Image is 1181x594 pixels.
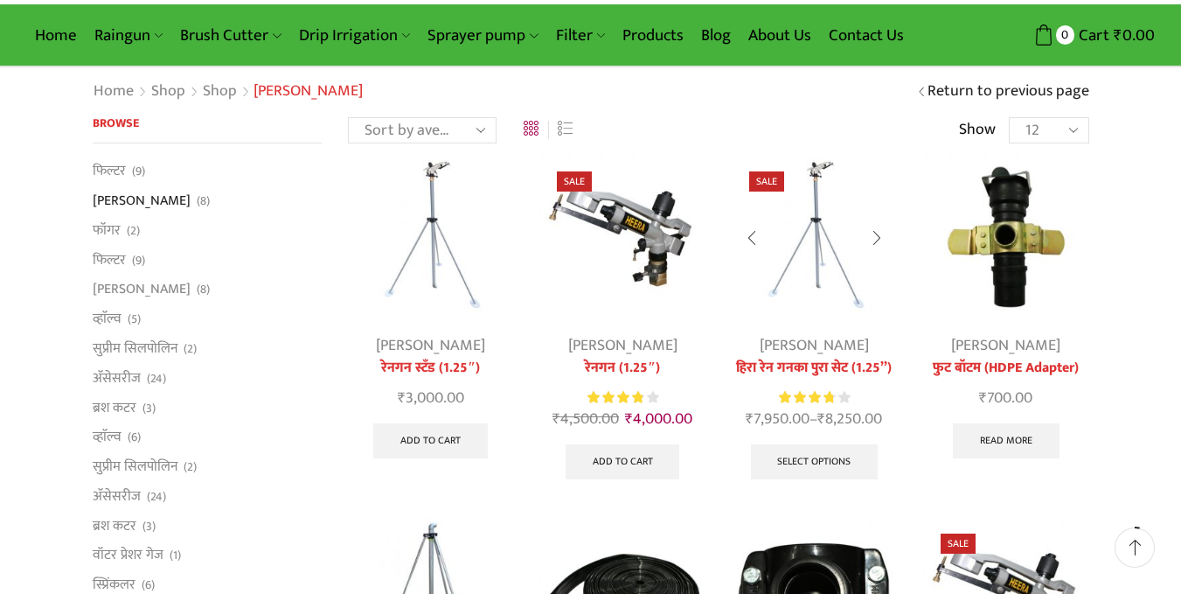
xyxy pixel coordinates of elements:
span: (8) [197,192,210,210]
span: Show [959,119,996,142]
nav: Breadcrumb [93,80,363,103]
bdi: 3,000.00 [398,385,464,411]
span: (24) [147,488,166,506]
a: Drip Irrigation [290,15,419,56]
a: Contact Us [820,15,913,56]
a: Home [26,15,86,56]
span: ₹ [746,406,754,432]
a: ब्रश कटर [93,511,136,541]
a: Products [614,15,692,56]
span: ₹ [817,406,825,432]
span: (6) [128,429,141,446]
a: [PERSON_NAME] [93,186,191,216]
a: [PERSON_NAME] [760,332,869,359]
bdi: 700.00 [979,385,1032,411]
span: (24) [147,370,166,388]
a: Sprayer pump [419,15,546,56]
span: Browse [93,113,139,133]
a: Raingun [86,15,171,56]
bdi: 8,250.00 [817,406,882,432]
span: Rated out of 5 [779,388,834,407]
bdi: 4,500.00 [552,406,619,432]
a: सुप्रीम सिलपोलिन [93,333,177,363]
a: About Us [740,15,820,56]
a: Shop [150,80,186,103]
a: फिल्टर [93,245,126,275]
a: Select options for “फुट बॉटम (HDPE Adapter)” [953,423,1059,458]
bdi: 7,950.00 [746,406,809,432]
select: Shop order [348,117,497,143]
span: ₹ [398,385,406,411]
span: (1) [170,547,181,564]
a: [PERSON_NAME] [568,332,677,359]
span: (2) [184,340,197,358]
a: हिरा रेन गनका पुरा सेट (1.25”) [732,358,897,379]
a: Add to cart: “रेनगन स्टॅंड (1.25")” [373,423,488,458]
a: 0 Cart ₹0.00 [989,19,1155,52]
a: अ‍ॅसेसरीज [93,363,141,393]
span: (3) [142,400,156,417]
a: ब्रश कटर [93,393,136,423]
a: Home [93,80,135,103]
span: (9) [132,163,145,180]
img: रेनगन स्टॅंड (1.25") [348,154,513,319]
bdi: 0.00 [1114,22,1155,49]
span: (6) [142,577,155,594]
a: व्हाॅल्व [93,304,122,334]
a: Return to previous page [927,80,1089,103]
span: ₹ [979,385,987,411]
span: Sale [941,534,976,554]
a: व्हाॅल्व [93,423,122,452]
span: (2) [127,222,140,240]
span: Cart [1074,24,1109,47]
span: 0 [1056,25,1074,44]
a: Shop [202,80,238,103]
a: रेनगन स्टॅंड (1.25″) [348,358,513,379]
span: Sale [749,171,784,192]
a: फॉगर [93,215,121,245]
a: फुट बॉटम (HDPE Adapter) [923,358,1088,379]
span: (3) [142,518,156,535]
a: रेनगन (1.25″) [539,358,705,379]
span: (5) [128,311,141,328]
span: Rated out of 5 [587,388,643,407]
a: [PERSON_NAME] [93,275,191,304]
a: Add to cart: “रेनगन (1.25")” [566,444,680,479]
span: (2) [184,458,197,476]
span: ₹ [552,406,560,432]
div: Rated 3.86 out of 5 [779,388,850,407]
a: Blog [692,15,740,56]
a: [PERSON_NAME] [951,332,1060,359]
a: अ‍ॅसेसरीज [93,481,141,511]
span: ₹ [625,406,633,432]
img: Foot Bottom [923,154,1088,319]
img: Heera Raingun [539,154,705,319]
a: [PERSON_NAME] [376,332,485,359]
span: – [732,408,897,431]
img: Heera Rain Gun Complete Set [732,154,897,319]
a: Brush Cutter [171,15,289,56]
span: ₹ [1114,22,1122,49]
a: फिल्टर [93,161,126,185]
a: सुप्रीम सिलपोलिन [93,452,177,482]
a: Filter [547,15,614,56]
span: (9) [132,252,145,269]
h1: [PERSON_NAME] [254,82,363,101]
span: Sale [557,171,592,192]
bdi: 4,000.00 [625,406,692,432]
a: Select options for “हिरा रेन गनका पुरा सेट (1.25'')” [751,444,879,479]
a: वॉटर प्रेशर गेज [93,541,163,570]
div: Rated 3.89 out of 5 [587,388,658,407]
span: (8) [197,281,210,298]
